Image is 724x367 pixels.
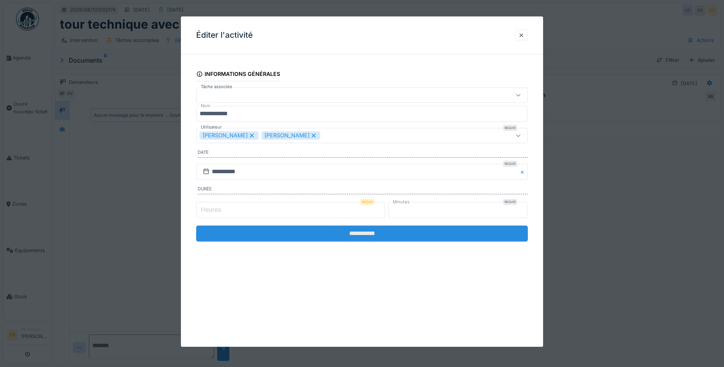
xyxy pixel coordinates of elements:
div: Requis [503,161,517,167]
div: Requis [503,199,517,205]
div: Informations générales [196,68,280,81]
button: Close [519,164,528,180]
label: Minutes [391,199,411,205]
label: Date [198,149,528,158]
label: Nom [199,103,212,109]
label: Utilisateur [199,124,223,130]
label: Tâche associée [199,84,234,90]
div: Requis [360,199,374,205]
label: Heures [199,205,223,214]
div: [PERSON_NAME] [261,131,320,140]
div: Requis [503,125,517,131]
label: Durée [198,186,528,194]
h3: Éditer l'activité [196,31,253,40]
div: [PERSON_NAME] [200,131,258,140]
